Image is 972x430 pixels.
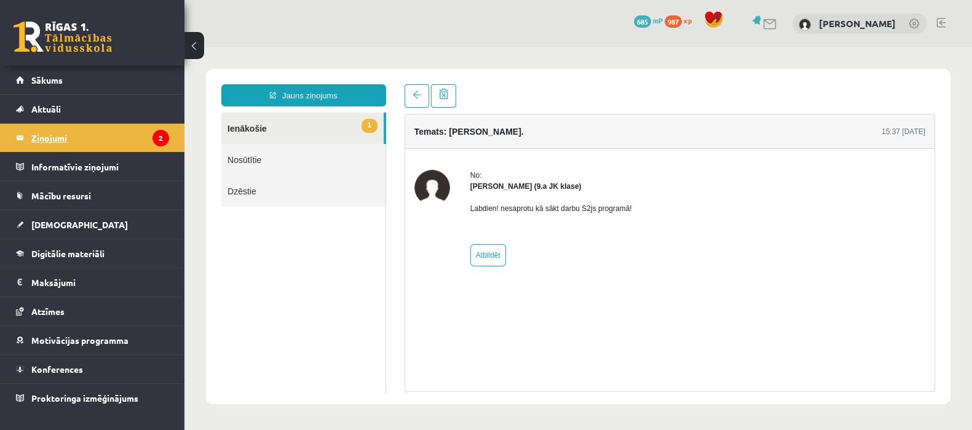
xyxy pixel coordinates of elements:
[665,15,682,28] span: 987
[684,15,692,25] span: xp
[634,15,663,25] a: 685 mP
[799,18,811,31] img: Samanta Borovska
[31,392,138,404] span: Proktoringa izmēģinājums
[16,210,169,239] a: [DEMOGRAPHIC_DATA]
[653,15,663,25] span: mP
[37,97,201,128] a: Nosūtītie
[14,22,112,52] a: Rīgas 1. Tālmācības vidusskola
[31,74,63,86] span: Sākums
[31,153,169,181] legend: Informatīvie ziņojumi
[16,268,169,297] a: Maksājumi
[665,15,698,25] a: 987 xp
[31,124,169,152] legend: Ziņojumi
[230,122,266,158] img: Jana Anna Kārkliņa
[16,297,169,325] a: Atzīmes
[634,15,651,28] span: 685
[286,197,322,219] a: Atbildēt
[31,219,128,230] span: [DEMOGRAPHIC_DATA]
[177,71,193,86] span: 1
[31,103,61,114] span: Aktuāli
[16,239,169,268] a: Digitālie materiāli
[697,79,741,90] div: 15:37 [DATE]
[37,128,201,159] a: Dzēstie
[16,181,169,210] a: Mācību resursi
[37,65,199,97] a: 1Ienākošie
[31,306,65,317] span: Atzīmes
[31,190,91,201] span: Mācību resursi
[37,37,202,59] a: Jauns ziņojums
[286,156,448,167] p: Labdien! nesaprotu kā sākt darbu S2js programā!
[16,66,169,94] a: Sākums
[16,124,169,152] a: Ziņojumi2
[16,95,169,123] a: Aktuāli
[31,248,105,259] span: Digitālie materiāli
[152,130,169,146] i: 2
[31,268,169,297] legend: Maksājumi
[31,364,83,375] span: Konferences
[16,355,169,383] a: Konferences
[16,384,169,412] a: Proktoringa izmēģinājums
[16,153,169,181] a: Informatīvie ziņojumi
[31,335,128,346] span: Motivācijas programma
[230,79,339,89] h4: Temats: [PERSON_NAME].
[286,135,397,143] strong: [PERSON_NAME] (9.a JK klase)
[819,17,896,30] a: [PERSON_NAME]
[286,122,448,133] div: No:
[16,326,169,354] a: Motivācijas programma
